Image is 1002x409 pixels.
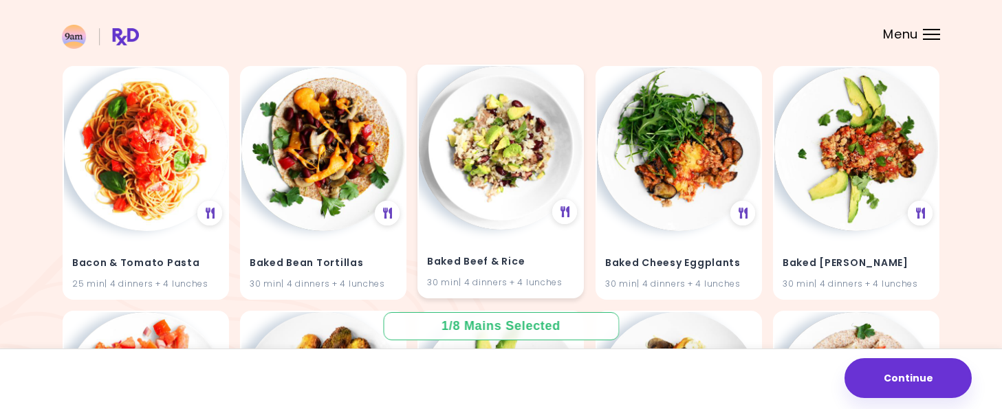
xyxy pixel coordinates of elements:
div: 30 min | 4 dinners + 4 lunches [605,277,752,290]
h4: Baked Cheesy Zucchinis [783,252,930,274]
h4: Bacon & Tomato Pasta [72,252,219,274]
div: 30 min | 4 dinners + 4 lunches [783,277,930,290]
div: See Meal Plan [375,201,400,226]
div: See Meal Plan [730,201,755,226]
button: Continue [845,358,972,398]
div: See Meal Plan [197,201,222,226]
img: RxDiet [62,25,139,49]
div: 1 / 8 Mains Selected [432,318,571,335]
div: 25 min | 4 dinners + 4 lunches [72,277,219,290]
div: 30 min | 4 dinners + 4 lunches [250,277,397,290]
h4: Baked Bean Tortillas [250,252,397,274]
div: See Meal Plan [553,200,578,225]
div: See Meal Plan [908,201,933,226]
h4: Baked Beef & Rice [427,251,574,273]
h4: Baked Cheesy Eggplants [605,252,752,274]
div: 30 min | 4 dinners + 4 lunches [427,276,574,289]
span: Menu [883,28,918,41]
